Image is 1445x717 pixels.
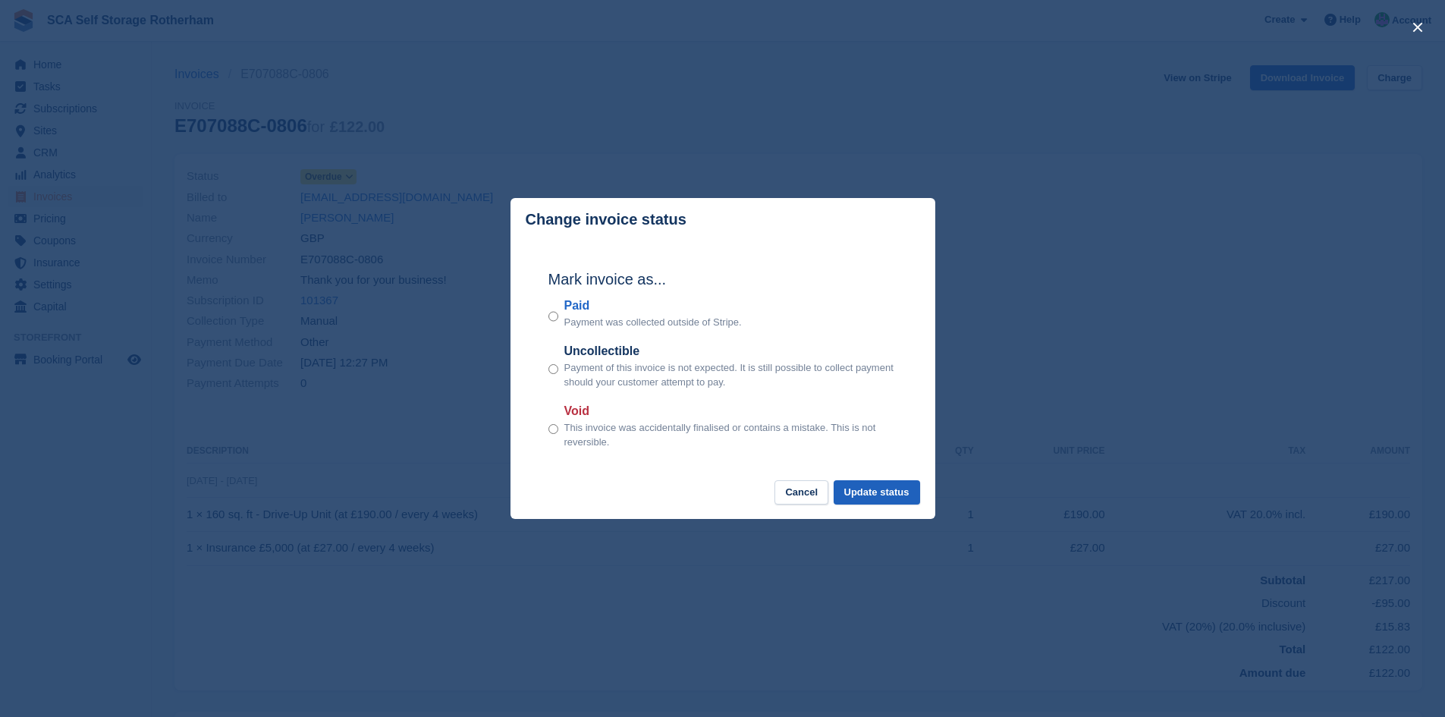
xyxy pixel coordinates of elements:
p: This invoice was accidentally finalised or contains a mistake. This is not reversible. [564,420,897,450]
button: close [1406,15,1430,39]
label: Paid [564,297,742,315]
label: Void [564,402,897,420]
p: Payment of this invoice is not expected. It is still possible to collect payment should your cust... [564,360,897,390]
p: Change invoice status [526,211,686,228]
label: Uncollectible [564,342,897,360]
h2: Mark invoice as... [548,268,897,291]
p: Payment was collected outside of Stripe. [564,315,742,330]
button: Cancel [774,480,828,505]
button: Update status [834,480,920,505]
